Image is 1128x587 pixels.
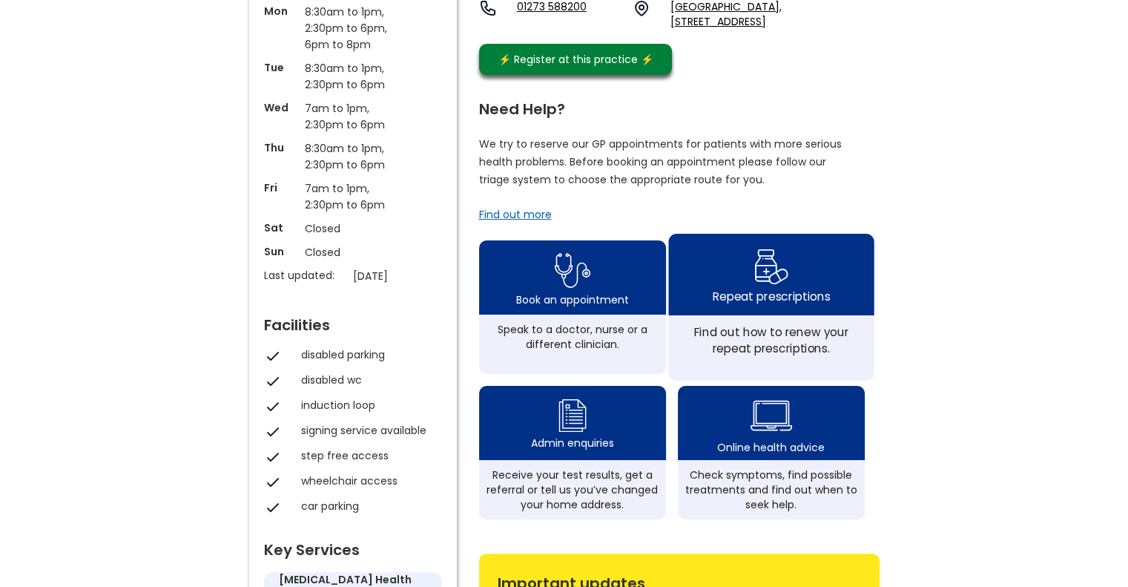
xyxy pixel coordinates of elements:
[753,245,788,288] img: repeat prescription icon
[531,436,614,450] div: Admin enquiries
[264,310,442,332] div: Facilities
[479,94,865,117] div: Need Help?
[305,244,401,260] p: Closed
[301,373,435,387] div: disabled wc
[685,468,857,512] div: Check symptoms, find possible treatments and find out when to seek help.
[264,268,346,283] p: Last updated:
[717,440,825,455] div: Online health advice
[516,292,629,307] div: Book an appointment
[264,535,442,557] div: Key Services
[555,249,590,292] img: book appointment icon
[305,100,401,133] p: 7am to 1pm, 2:30pm to 6pm
[676,324,865,356] div: Find out how to renew your repeat prescriptions.
[712,288,829,304] div: Repeat prescriptions
[264,180,297,195] p: Fri
[264,4,297,19] p: Mon
[264,60,297,75] p: Tue
[305,220,401,237] p: Closed
[301,398,435,413] div: induction loop
[301,448,435,463] div: step free access
[353,268,449,284] p: [DATE]
[301,499,435,514] div: car parking
[487,468,659,512] div: Receive your test results, get a referral or tell us you’ve changed your home address.
[668,234,874,381] a: repeat prescription iconRepeat prescriptionsFind out how to renew your repeat prescriptions.
[556,396,589,436] img: admin enquiry icon
[479,207,552,222] a: Find out more
[487,322,659,352] div: Speak to a doctor, nurse or a different clinician.
[479,386,666,519] a: admin enquiry iconAdmin enquiriesReceive your test results, get a referral or tell us you’ve chan...
[301,423,435,438] div: signing service available
[491,51,662,68] div: ⚡️ Register at this practice ⚡️
[305,140,401,173] p: 8:30am to 1pm, 2:30pm to 6pm
[751,391,792,440] img: health advice icon
[479,44,672,75] a: ⚡️ Register at this practice ⚡️
[305,180,401,213] p: 7am to 1pm, 2:30pm to 6pm
[479,135,842,188] p: We try to reserve our GP appointments for patients with more serious health problems. Before book...
[678,386,865,519] a: health advice iconOnline health adviceCheck symptoms, find possible treatments and find out when ...
[305,60,401,93] p: 8:30am to 1pm, 2:30pm to 6pm
[264,220,297,235] p: Sat
[264,140,297,155] p: Thu
[305,4,401,53] p: 8:30am to 1pm, 2:30pm to 6pm, 6pm to 8pm
[301,347,435,362] div: disabled parking
[479,240,666,374] a: book appointment icon Book an appointmentSpeak to a doctor, nurse or a different clinician.
[264,100,297,115] p: Wed
[264,244,297,259] p: Sun
[301,473,435,488] div: wheelchair access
